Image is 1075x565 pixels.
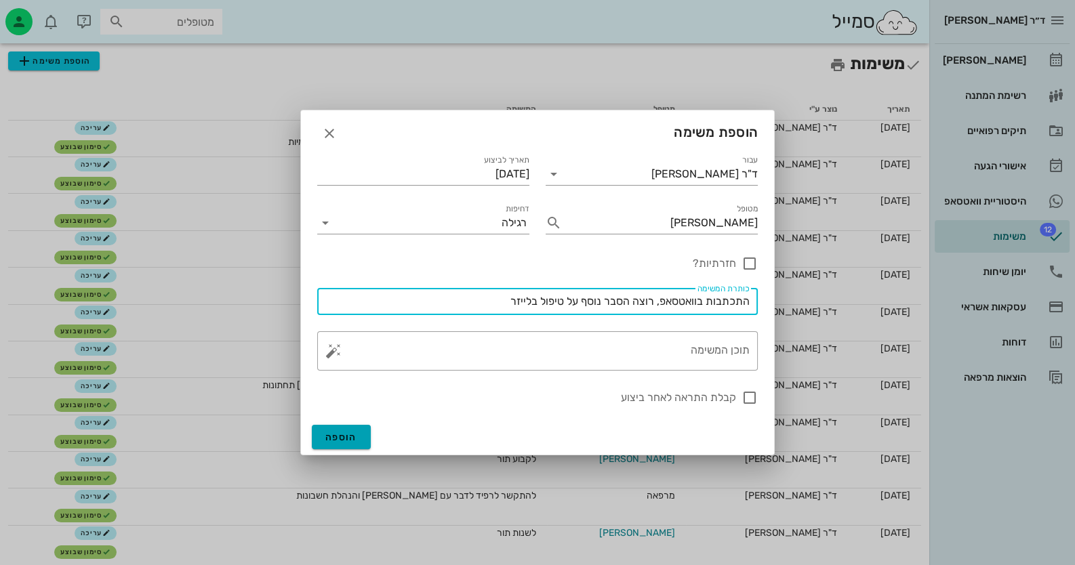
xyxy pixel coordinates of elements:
button: הוספה [312,425,371,449]
label: מטופל [737,204,758,214]
div: רגילה [502,217,527,229]
label: חזרתיות? [622,257,736,270]
div: דחיפותרגילה [317,212,529,234]
label: כותרת המשימה [697,284,750,294]
label: קבלת התראה לאחר ביצוע [621,391,736,404]
label: תאריך לביצוע [484,155,529,165]
span: הוספת משימה [674,124,758,140]
span: הוספה [325,432,357,443]
label: עבור [742,155,758,165]
label: דחיפות [506,204,529,214]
